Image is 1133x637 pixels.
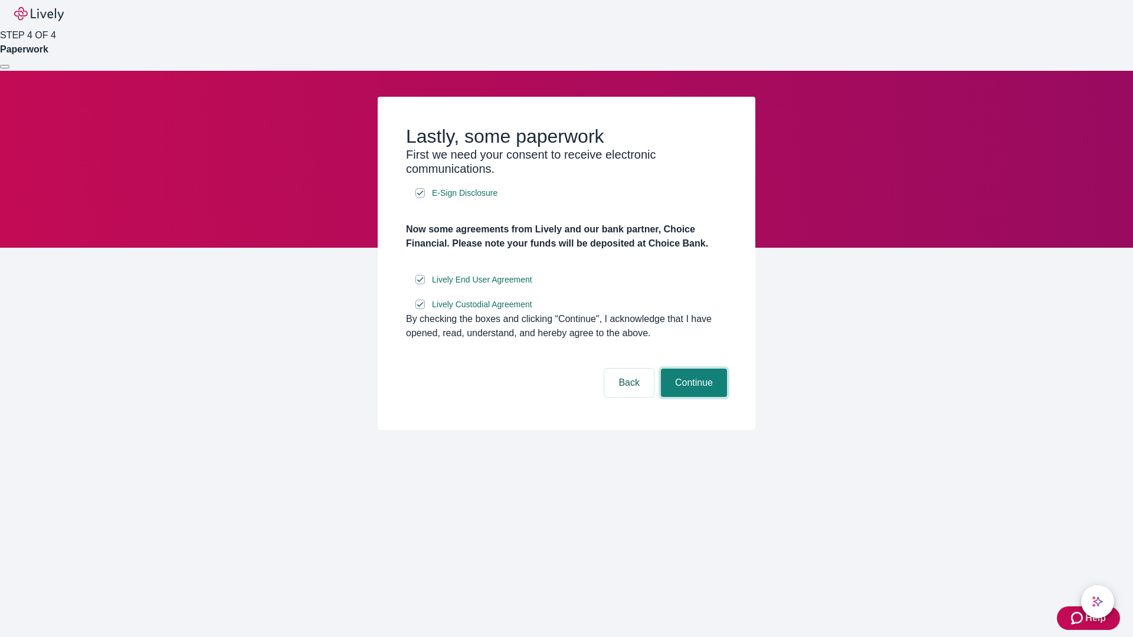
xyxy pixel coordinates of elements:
[1081,585,1114,618] button: chat
[14,7,64,21] img: Lively
[406,312,727,340] div: By checking the boxes and clicking “Continue", I acknowledge that I have opened, read, understand...
[432,187,497,199] span: E-Sign Disclosure
[406,147,727,176] h3: First we need your consent to receive electronic communications.
[430,297,535,312] a: e-sign disclosure document
[1085,611,1106,625] span: Help
[1057,606,1120,630] button: Zendesk support iconHelp
[604,369,654,397] button: Back
[661,369,727,397] button: Continue
[1071,611,1085,625] svg: Zendesk support icon
[430,186,500,201] a: e-sign disclosure document
[432,298,532,311] span: Lively Custodial Agreement
[430,272,535,287] a: e-sign disclosure document
[406,125,727,147] h2: Lastly, some paperwork
[406,222,727,251] h4: Now some agreements from Lively and our bank partner, Choice Financial. Please note your funds wi...
[432,274,532,286] span: Lively End User Agreement
[1092,596,1103,608] svg: Lively AI Assistant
